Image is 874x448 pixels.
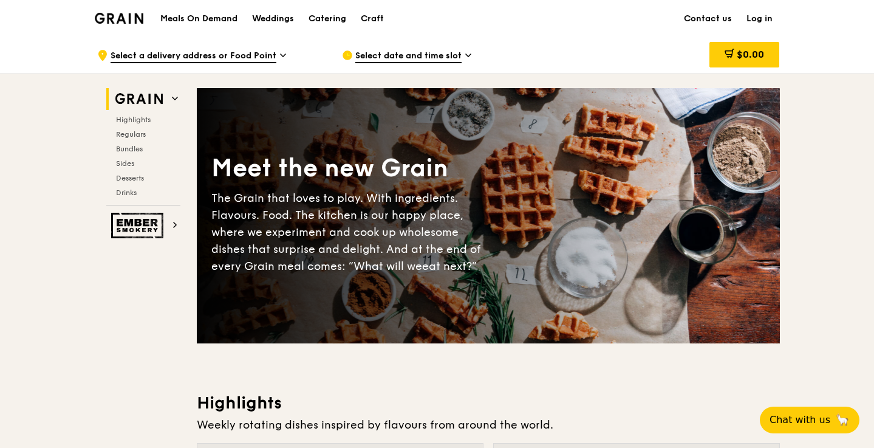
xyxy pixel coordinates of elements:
[116,145,143,153] span: Bundles
[737,49,764,60] span: $0.00
[111,50,276,63] span: Select a delivery address or Food Point
[760,407,859,433] button: Chat with us🦙
[361,1,384,37] div: Craft
[677,1,739,37] a: Contact us
[252,1,294,37] div: Weddings
[95,13,144,24] img: Grain
[197,416,780,433] div: Weekly rotating dishes inspired by flavours from around the world.
[770,413,830,427] span: Chat with us
[116,188,137,197] span: Drinks
[211,152,488,185] div: Meet the new Grain
[353,1,391,37] a: Craft
[160,13,237,25] h1: Meals On Demand
[835,413,850,427] span: 🦙
[301,1,353,37] a: Catering
[116,159,134,168] span: Sides
[116,115,151,124] span: Highlights
[116,174,144,182] span: Desserts
[116,130,146,139] span: Regulars
[739,1,780,37] a: Log in
[211,190,488,275] div: The Grain that loves to play. With ingredients. Flavours. Food. The kitchen is our happy place, w...
[197,392,780,414] h3: Highlights
[309,1,346,37] div: Catering
[245,1,301,37] a: Weddings
[422,260,477,273] span: eat next?”
[111,213,167,238] img: Ember Smokery web logo
[111,88,167,110] img: Grain web logo
[355,50,462,63] span: Select date and time slot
